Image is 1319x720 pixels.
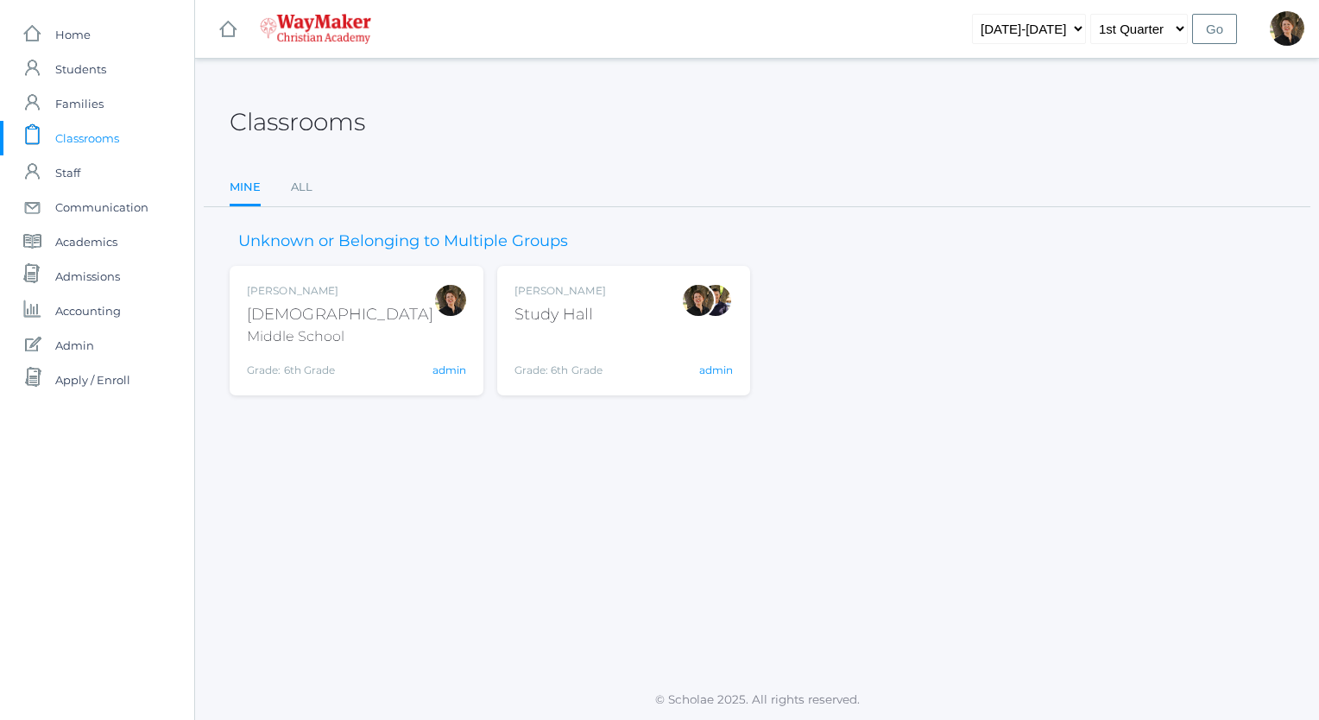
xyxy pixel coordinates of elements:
div: Middle School [247,326,433,347]
span: Staff [55,155,80,190]
div: Grade: 6th Grade [247,354,433,378]
p: © Scholae 2025. All rights reserved. [195,691,1319,708]
span: Admin [55,328,94,363]
img: 4_waymaker-logo-stack-white.png [260,14,371,44]
span: Students [55,52,106,86]
a: Mine [230,170,261,207]
span: Families [55,86,104,121]
span: Apply / Enroll [55,363,130,397]
h3: Unknown or Belonging to Multiple Groups [230,233,577,250]
div: Richard Lepage [698,283,733,318]
a: All [291,170,312,205]
span: Accounting [55,294,121,328]
div: Dianna Renz [681,283,716,318]
div: Dianna Renz [1270,11,1304,46]
div: [PERSON_NAME] [514,283,606,299]
a: admin [699,363,733,376]
a: admin [432,363,466,376]
span: Admissions [55,259,120,294]
span: Academics [55,224,117,259]
h2: Classrooms [230,109,365,136]
div: [DEMOGRAPHIC_DATA] [247,303,433,326]
div: Study Hall [514,303,606,326]
div: Grade: 6th Grade [514,333,606,378]
span: Home [55,17,91,52]
input: Go [1192,14,1237,44]
span: Classrooms [55,121,119,155]
div: [PERSON_NAME] [247,283,433,299]
div: Dianna Renz [433,283,468,318]
span: Communication [55,190,148,224]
